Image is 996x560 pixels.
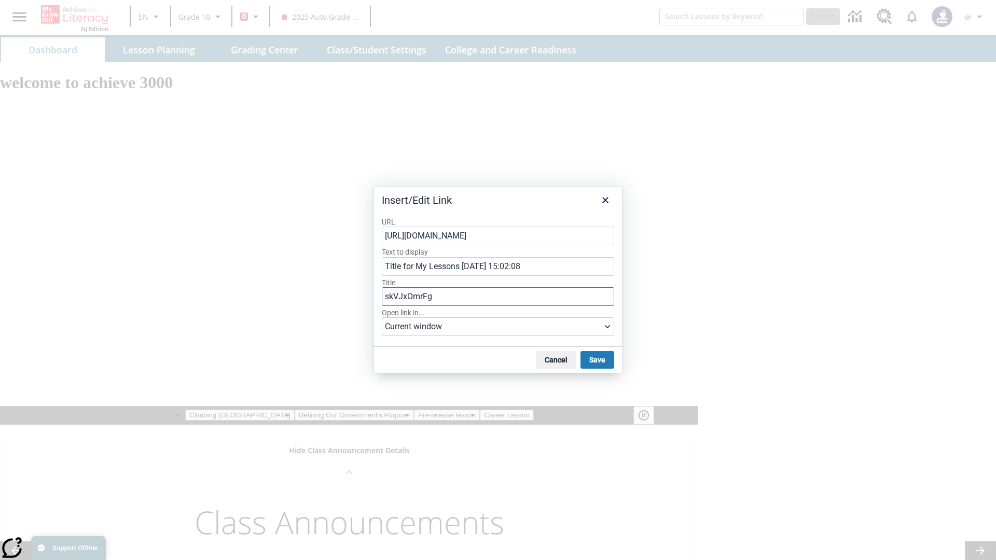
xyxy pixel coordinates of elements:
[382,308,614,317] label: Open link in...
[382,217,614,227] label: URL
[382,193,452,207] div: Insert/Edit Link
[382,278,614,287] label: Title
[597,191,614,209] button: Close
[8,8,393,20] body: Maximum 600 characters Press Escape to exit toolbar Press Alt + F10 to reach toolbar
[580,351,614,369] button: Save
[536,351,576,369] button: Cancel
[382,247,614,257] label: Text to display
